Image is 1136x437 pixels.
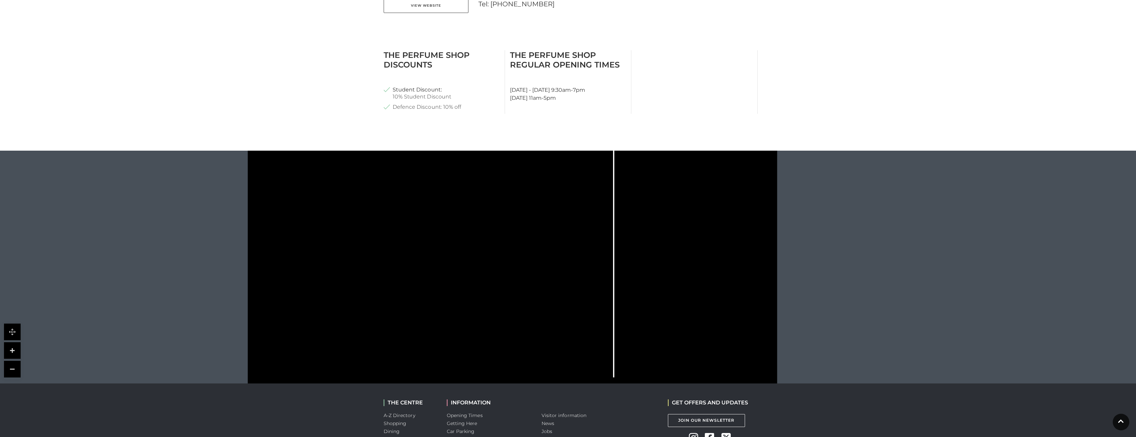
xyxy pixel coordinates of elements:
[384,399,437,406] h2: THE CENTRE
[542,420,554,426] a: News
[384,86,500,100] li: 10% Student Discount
[668,399,748,406] h2: GET OFFERS AND UPDATES
[505,50,631,114] div: [DATE] - [DATE] 9:30am-7pm [DATE] 11am-5pm
[447,399,532,406] h2: INFORMATION
[384,420,407,426] a: Shopping
[384,103,500,110] li: Defence Discount: 10% off
[384,412,415,418] a: A-Z Directory
[384,50,500,70] h3: The Perfume Shop Discounts
[447,428,475,434] a: Car Parking
[393,86,442,93] strong: Student Discount:
[510,50,626,70] h3: The Perfume Shop Regular Opening Times
[384,428,400,434] a: Dining
[447,412,483,418] a: Opening Times
[542,428,552,434] a: Jobs
[447,420,477,426] a: Getting Here
[668,414,745,427] a: Join Our Newsletter
[542,412,587,418] a: Visitor information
